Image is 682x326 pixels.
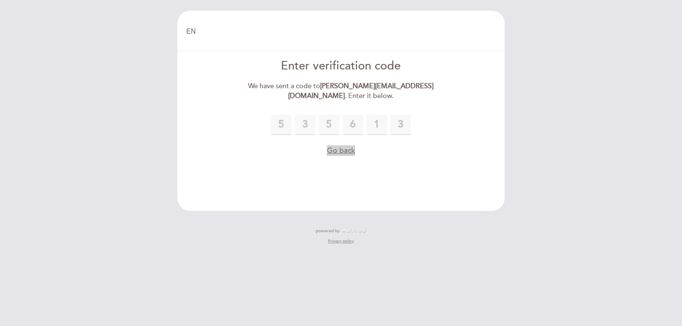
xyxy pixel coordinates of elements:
input: 0 [295,115,315,135]
div: We have sent a code to . Enter it below. [243,81,439,101]
input: 0 [390,115,411,135]
a: powered by [316,228,366,234]
img: MEITRE [342,229,366,233]
div: Enter verification code [243,58,439,75]
input: 0 [319,115,339,135]
input: 0 [271,115,292,135]
strong: [PERSON_NAME][EMAIL_ADDRESS][DOMAIN_NAME] [288,82,433,100]
a: Privacy policy [328,238,354,244]
input: 0 [367,115,387,135]
input: 0 [343,115,363,135]
button: Go back [327,145,355,156]
span: powered by [316,228,340,234]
